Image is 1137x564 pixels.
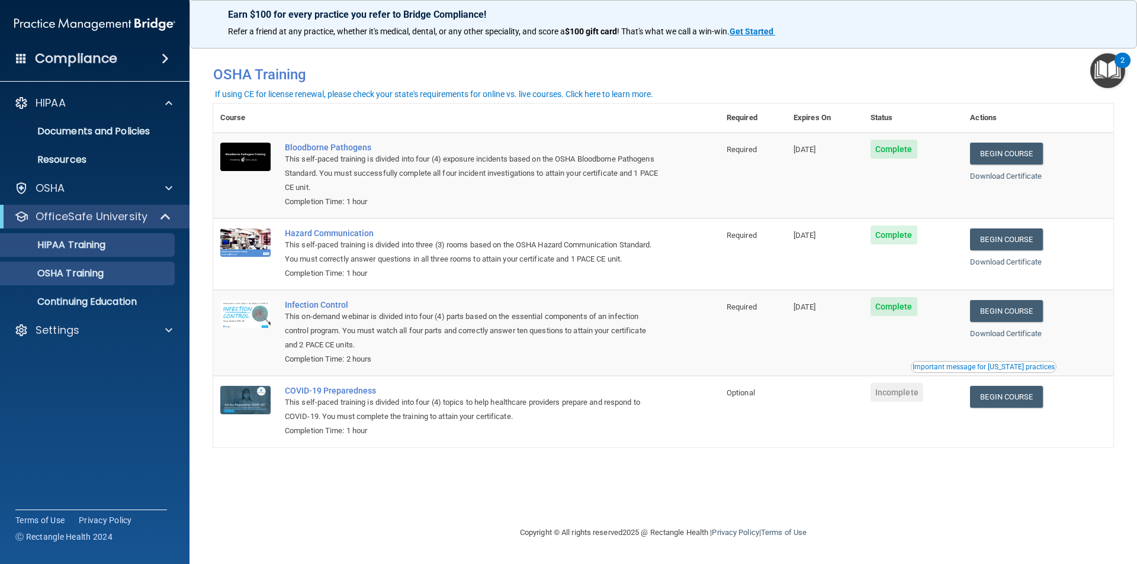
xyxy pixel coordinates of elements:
[1120,60,1125,76] div: 2
[730,27,775,36] a: Get Started
[36,96,66,110] p: HIPAA
[8,154,169,166] p: Resources
[285,300,660,310] a: Infection Control
[14,96,172,110] a: HIPAA
[794,145,816,154] span: [DATE]
[285,143,660,152] a: Bloodborne Pathogens
[285,228,660,238] a: Hazard Communication
[36,210,147,224] p: OfficeSafe University
[285,310,660,352] div: This on-demand webinar is divided into four (4) parts based on the essential components of an inf...
[8,125,169,137] p: Documents and Policies
[727,388,755,397] span: Optional
[970,329,1042,338] a: Download Certificate
[911,361,1056,373] button: Read this if you are a dental practitioner in the state of CA
[285,395,660,424] div: This self-paced training is divided into four (4) topics to help healthcare providers prepare and...
[14,323,172,337] a: Settings
[447,514,879,552] div: Copyright © All rights reserved 2025 @ Rectangle Health | |
[970,386,1042,408] a: Begin Course
[863,104,963,133] th: Status
[720,104,786,133] th: Required
[970,143,1042,165] a: Begin Course
[285,152,660,195] div: This self-paced training is divided into four (4) exposure incidents based on the OSHA Bloodborne...
[215,90,653,98] div: If using CE for license renewal, please check your state's requirements for online vs. live cours...
[8,239,105,251] p: HIPAA Training
[565,27,617,36] strong: $100 gift card
[14,210,172,224] a: OfficeSafe University
[970,228,1042,250] a: Begin Course
[727,145,757,154] span: Required
[794,302,816,311] span: [DATE]
[15,514,65,526] a: Terms of Use
[913,363,1055,370] div: Important message for [US_STATE] practices
[963,104,1113,133] th: Actions
[970,300,1042,322] a: Begin Course
[285,352,660,366] div: Completion Time: 2 hours
[871,297,917,316] span: Complete
[285,266,660,281] div: Completion Time: 1 hour
[228,27,565,36] span: Refer a friend at any practice, whether it's medical, dental, or any other speciality, and score a
[727,231,757,240] span: Required
[617,27,730,36] span: ! That's what we call a win-win.
[794,231,816,240] span: [DATE]
[213,104,278,133] th: Course
[871,140,917,159] span: Complete
[285,238,660,266] div: This self-paced training is divided into three (3) rooms based on the OSHA Hazard Communication S...
[14,12,175,36] img: PMB logo
[285,195,660,209] div: Completion Time: 1 hour
[15,531,113,543] span: Ⓒ Rectangle Health 2024
[727,302,757,311] span: Required
[36,181,65,195] p: OSHA
[871,225,917,244] span: Complete
[871,383,923,402] span: Incomplete
[36,323,79,337] p: Settings
[285,386,660,395] a: COVID-19 Preparedness
[228,9,1099,20] p: Earn $100 for every practice you refer to Bridge Compliance!
[35,50,117,67] h4: Compliance
[79,514,132,526] a: Privacy Policy
[285,424,660,438] div: Completion Time: 1 hour
[1090,53,1125,88] button: Open Resource Center, 2 new notifications
[786,104,863,133] th: Expires On
[730,27,773,36] strong: Get Started
[970,172,1042,181] a: Download Certificate
[712,528,759,537] a: Privacy Policy
[213,66,1113,83] h4: OSHA Training
[213,88,655,100] button: If using CE for license renewal, please check your state's requirements for online vs. live cours...
[8,268,104,279] p: OSHA Training
[970,257,1042,266] a: Download Certificate
[14,181,172,195] a: OSHA
[8,296,169,308] p: Continuing Education
[761,528,807,537] a: Terms of Use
